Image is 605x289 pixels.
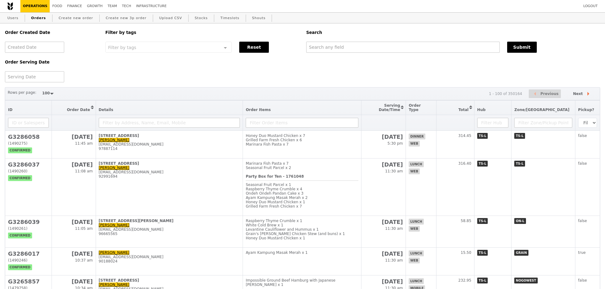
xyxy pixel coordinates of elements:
[461,219,471,223] span: 58.85
[8,175,32,181] span: confirmed
[364,250,403,257] h2: [DATE]
[157,13,185,24] a: Upload CSV
[246,174,304,179] b: Party Box for Ten - 1761048
[99,170,240,174] div: [EMAIL_ADDRESS][DOMAIN_NAME]
[461,250,471,255] span: 15.50
[409,161,423,167] span: lunch
[5,13,21,24] a: Users
[99,161,240,166] div: [STREET_ADDRESS]
[477,133,488,139] span: TS-L
[55,278,93,285] h2: [DATE]
[364,278,403,285] h2: [DATE]
[409,226,419,232] span: web
[578,250,586,255] span: true
[246,118,358,128] input: Filter Order Items
[246,166,358,170] div: Seasonal Fruit Parcel x 2
[246,187,302,191] span: Raspberry Thyme Crumble x 4
[8,147,32,153] span: confirmed
[8,258,49,262] div: (1490246)
[477,108,486,112] span: Hub
[99,223,130,227] a: [PERSON_NAME]
[477,118,508,128] input: Filter Hub
[246,191,303,196] span: Ondeh Ondeh Pandan Cake x 3
[75,226,93,231] span: 11:05 am
[192,13,210,24] a: Stocks
[458,278,471,283] span: 232.95
[246,196,307,200] span: Ayam Kampung Masak Merah x 2
[364,219,403,225] h2: [DATE]
[75,258,93,262] span: 10:37 am
[246,200,305,204] span: Honey Duo Mustard Chicken x 1
[409,168,419,174] span: web
[99,278,240,283] div: [STREET_ADDRESS]
[99,232,240,236] div: 96665565
[514,133,525,139] span: TS-L
[409,219,423,225] span: lunch
[364,161,403,168] h2: [DATE]
[250,13,268,24] a: Shouts
[246,219,358,223] div: Raspberry Thyme Crumble x 1
[99,147,240,151] div: 97887114
[55,250,93,257] h2: [DATE]
[578,278,587,283] span: false
[99,108,113,112] span: Details
[99,255,240,259] div: [EMAIL_ADDRESS][DOMAIN_NAME]
[246,108,271,112] span: Order Items
[7,2,13,10] img: Grain logo
[99,259,240,263] div: 90188024
[8,118,49,128] input: ID or Salesperson name
[246,250,358,255] div: Ayam Kampung Masak Merah x 1
[246,278,358,287] div: Impossible Ground Beef Hamburg with Japanese [PERSON_NAME] x 1
[99,142,240,147] div: [EMAIL_ADDRESS][DOMAIN_NAME]
[99,219,240,223] div: [STREET_ADDRESS][PERSON_NAME]
[99,283,130,287] a: [PERSON_NAME]
[573,90,583,97] span: Next
[477,250,488,256] span: TS-L
[29,13,48,24] a: Orders
[514,108,570,112] span: Zone/[GEOGRAPHIC_DATA]
[409,250,423,256] span: lunch
[99,138,130,142] a: [PERSON_NAME]
[8,226,49,231] div: (1490261)
[458,161,471,166] span: 316.40
[477,218,488,224] span: TS-L
[385,169,403,173] span: 11:30 am
[507,42,537,53] button: Submit
[108,44,136,50] span: Filter by tags
[477,161,488,167] span: TS-L
[578,219,587,223] span: false
[540,90,559,97] span: Previous
[8,108,12,112] span: ID
[246,161,358,166] div: Marinara Fish Pasta x 7
[514,278,537,283] span: NOGOWEST
[8,233,32,238] span: confirmed
[514,218,526,224] span: ON-L
[55,161,93,168] h2: [DATE]
[246,232,358,236] div: Grain's [PERSON_NAME] Chicken Stew (and buns) x 1
[246,134,358,138] div: Honey Duo Mustard Chicken x 7
[8,89,36,96] label: Rows per page:
[409,258,419,263] span: web
[489,92,522,96] div: 1 - 100 of 350164
[5,71,64,82] input: Serving Date
[105,30,299,35] h5: Filter by tags
[387,141,403,146] span: 5:30 pm
[8,250,49,257] h2: G3286017
[385,226,403,231] span: 11:30 am
[514,250,528,256] span: GRAIN
[514,161,525,167] span: TS-L
[103,13,149,24] a: Create new 3p order
[409,103,421,112] span: Order Type
[99,250,130,255] a: [PERSON_NAME]
[477,278,488,283] span: TS-L
[99,166,130,170] a: [PERSON_NAME]
[409,278,423,284] span: lunch
[8,141,49,146] div: (1490275)
[568,89,597,98] button: Next
[8,169,49,173] div: (1490260)
[578,108,594,112] span: Pickup?
[246,183,291,187] span: Seasonal Fruit Parcel x 1
[246,236,358,240] div: Honey Duo Mustard Chicken x 1
[578,161,587,166] span: false
[99,174,240,179] div: 92991694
